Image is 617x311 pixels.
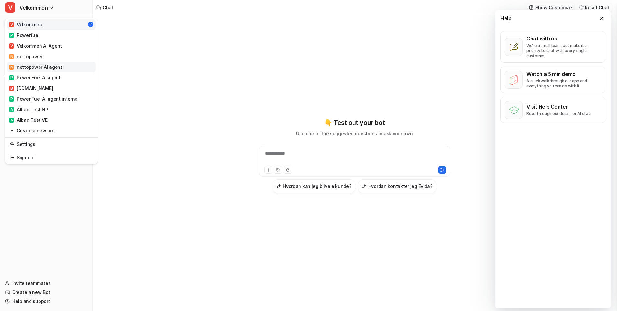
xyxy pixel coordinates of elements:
div: VVelkommen [5,18,98,164]
span: P [9,33,14,38]
span: V [9,43,14,49]
a: Sign out [7,152,96,163]
span: V [5,2,15,13]
div: Powerfuel [9,32,39,39]
div: Alban Test NP [9,106,48,113]
div: [DOMAIN_NAME] [9,85,53,92]
span: P [9,96,14,102]
span: V [9,22,14,27]
div: Alban Test VE [9,117,47,123]
a: Create a new bot [7,125,96,136]
img: reset [10,141,14,147]
img: reset [10,127,14,134]
span: N [9,54,14,59]
div: Power Fuel Ai agent internal [9,95,79,102]
div: Velkommen [9,21,42,28]
div: Power Fuel AI agent [9,74,61,81]
span: P [9,75,14,80]
span: B [9,86,14,91]
span: Velkommen [19,3,48,12]
span: N [9,65,14,70]
div: Velkommen AI Agent [9,42,62,49]
span: A [9,107,14,112]
span: A [9,118,14,123]
a: Settings [7,139,96,149]
img: reset [10,154,14,161]
div: nettopower [9,53,42,60]
div: nettopower AI agent [9,64,62,70]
